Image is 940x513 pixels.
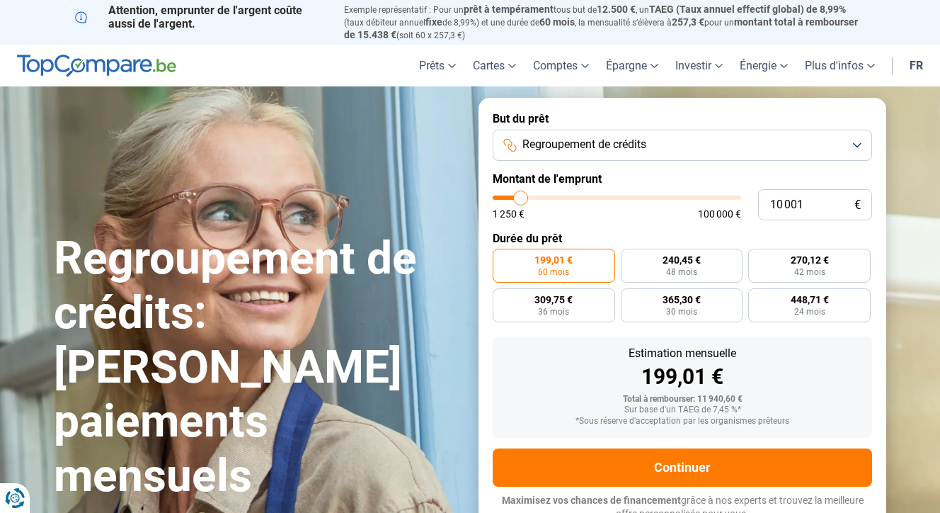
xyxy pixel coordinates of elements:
span: 448,71 € [791,295,829,305]
span: 48 mois [666,268,697,276]
span: € [854,199,861,211]
a: Cartes [464,45,525,86]
span: montant total à rembourser de 15.438 € [344,16,858,40]
span: 60 mois [539,16,575,28]
span: 36 mois [538,308,569,316]
span: 270,12 € [791,255,829,265]
p: Exemple représentatif : Pour un tous but de , un (taux débiteur annuel de 8,99%) et une durée de ... [344,4,865,41]
span: 365,30 € [663,295,701,305]
img: TopCompare [17,55,176,77]
a: Plus d'infos [796,45,883,86]
span: TAEG (Taux annuel effectif global) de 8,99% [649,4,846,15]
span: 12.500 € [597,4,636,15]
a: Énergie [731,45,796,86]
span: 257,3 € [672,16,704,28]
p: Attention, emprunter de l'argent coûte aussi de l'argent. [75,4,327,30]
span: Regroupement de crédits [522,137,646,152]
span: 24 mois [794,308,825,316]
button: Continuer [493,449,872,487]
a: Comptes [525,45,597,86]
span: prêt à tempérament [464,4,554,15]
a: Prêts [411,45,464,86]
span: 1 250 € [493,209,525,219]
span: 30 mois [666,308,697,316]
span: 60 mois [538,268,569,276]
span: 42 mois [794,268,825,276]
label: Montant de l'emprunt [493,172,872,186]
h1: Regroupement de crédits: [PERSON_NAME] paiements mensuels [54,232,462,504]
span: 100 000 € [698,209,741,219]
span: 309,75 € [534,295,573,305]
label: But du prêt [493,112,872,125]
span: Maximisez vos chances de financement [502,495,681,506]
span: 199,01 € [534,255,573,265]
div: Total à rembourser: 11 940,60 € [504,395,861,405]
div: 199,01 € [504,366,861,388]
a: Épargne [597,45,667,86]
div: *Sous réserve d'acceptation par les organismes prêteurs [504,417,861,427]
div: Sur base d'un TAEG de 7,45 %* [504,405,861,415]
label: Durée du prêt [493,232,872,245]
button: Regroupement de crédits [493,130,872,161]
span: fixe [425,16,442,28]
span: 240,45 € [663,255,701,265]
a: fr [901,45,932,86]
a: Investir [667,45,731,86]
div: Estimation mensuelle [504,348,861,359]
